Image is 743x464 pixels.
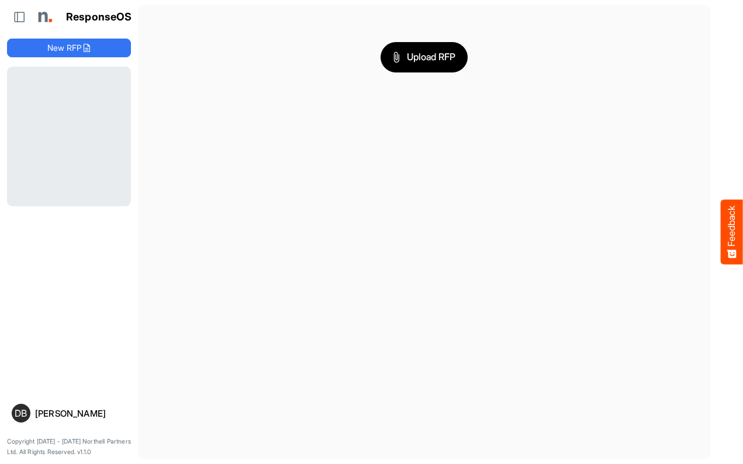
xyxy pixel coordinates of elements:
span: DB [15,408,27,418]
button: New RFP [7,39,131,57]
button: Upload RFP [381,42,468,72]
h1: ResponseOS [66,11,132,23]
div: [PERSON_NAME] [35,409,126,418]
img: Northell [32,5,56,29]
button: Feedback [721,200,743,265]
div: Loading... [7,67,131,206]
span: Upload RFP [393,50,456,65]
p: Copyright [DATE] - [DATE] Northell Partners Ltd. All Rights Reserved. v1.1.0 [7,437,131,457]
